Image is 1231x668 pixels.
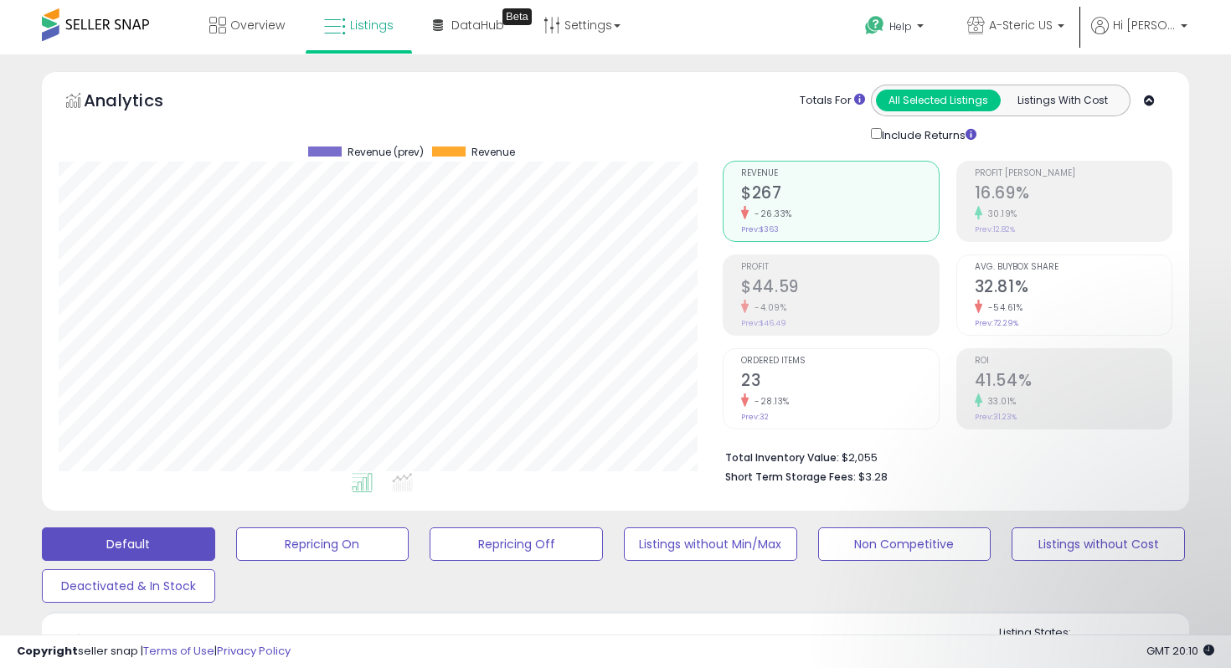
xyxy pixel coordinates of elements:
[818,527,991,561] button: Non Competitive
[741,412,769,422] small: Prev: 32
[749,395,790,408] small: -28.13%
[741,277,938,300] h2: $44.59
[975,371,1172,393] h2: 41.54%
[982,208,1017,220] small: 30.19%
[975,263,1172,272] span: Avg. Buybox Share
[430,527,603,561] button: Repricing Off
[471,146,515,158] span: Revenue
[741,357,938,366] span: Ordered Items
[42,527,215,561] button: Default
[1113,17,1176,33] span: Hi [PERSON_NAME]
[749,208,792,220] small: -26.33%
[741,224,779,234] small: Prev: $363
[725,450,839,465] b: Total Inventory Value:
[725,470,856,484] b: Short Term Storage Fees:
[858,469,888,485] span: $3.28
[741,169,938,178] span: Revenue
[741,183,938,206] h2: $267
[975,318,1018,328] small: Prev: 72.29%
[84,89,196,116] h5: Analytics
[89,631,153,655] h5: Listings
[348,146,424,158] span: Revenue (prev)
[42,569,215,603] button: Deactivated & In Stock
[975,357,1172,366] span: ROI
[1091,17,1187,54] a: Hi [PERSON_NAME]
[989,17,1053,33] span: A-Steric US
[975,277,1172,300] h2: 32.81%
[741,263,938,272] span: Profit
[451,17,504,33] span: DataHub
[230,17,285,33] span: Overview
[143,643,214,659] a: Terms of Use
[725,446,1160,466] li: $2,055
[741,371,938,393] h2: 23
[982,301,1023,314] small: -54.61%
[502,8,532,25] div: Tooltip anchor
[975,169,1172,178] span: Profit [PERSON_NAME]
[858,125,997,144] div: Include Returns
[749,301,786,314] small: -4.09%
[17,643,78,659] strong: Copyright
[876,90,1001,111] button: All Selected Listings
[1012,527,1185,561] button: Listings without Cost
[982,395,1017,408] small: 33.01%
[217,643,291,659] a: Privacy Policy
[624,527,797,561] button: Listings without Min/Max
[350,17,394,33] span: Listings
[975,183,1172,206] h2: 16.69%
[1000,90,1125,111] button: Listings With Cost
[975,224,1015,234] small: Prev: 12.82%
[975,412,1017,422] small: Prev: 31.23%
[889,19,912,33] span: Help
[864,15,885,36] i: Get Help
[741,318,786,328] small: Prev: $46.49
[852,3,940,54] a: Help
[800,93,865,109] div: Totals For
[17,644,291,660] div: seller snap | |
[236,527,409,561] button: Repricing On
